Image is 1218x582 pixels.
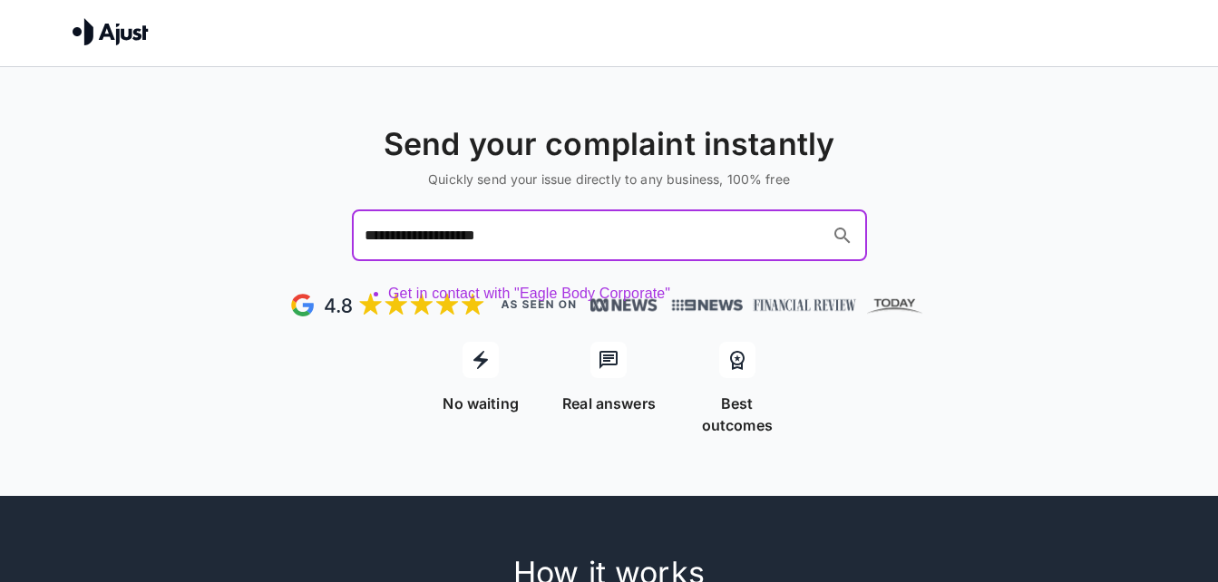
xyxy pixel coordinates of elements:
[562,393,656,414] p: Real answers
[388,283,867,305] li: Get in contact with "Eagle Body Corporate"
[684,393,790,436] p: Best outcomes
[73,18,149,45] img: Ajust
[289,290,486,320] img: Google Review - 5 stars
[443,393,519,414] p: No waiting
